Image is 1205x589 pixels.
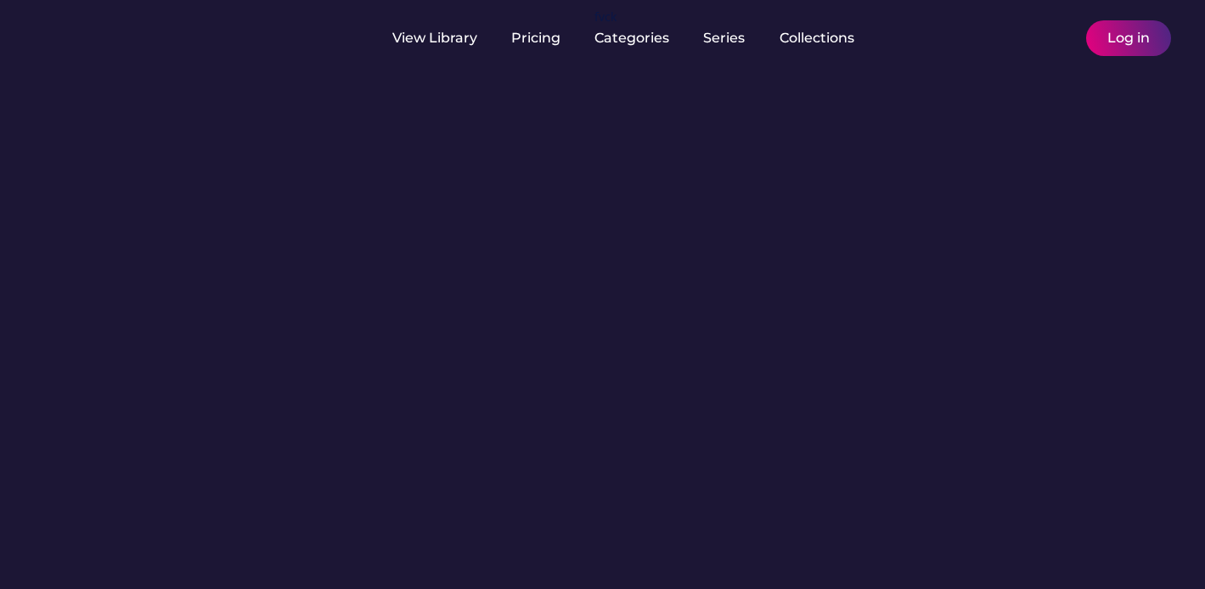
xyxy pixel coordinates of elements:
[1049,28,1069,48] img: yH5BAEAAAAALAAAAAABAAEAAAIBRAA7
[195,28,216,48] img: yH5BAEAAAAALAAAAAABAAEAAAIBRAA7
[594,29,669,48] div: Categories
[703,29,746,48] div: Series
[1107,29,1150,48] div: Log in
[511,29,560,48] div: Pricing
[594,8,617,25] div: fvck
[34,19,168,53] img: yH5BAEAAAAALAAAAAABAAEAAAIBRAA7
[1020,28,1040,48] img: yH5BAEAAAAALAAAAAABAAEAAAIBRAA7
[392,29,477,48] div: View Library
[780,29,854,48] div: Collections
